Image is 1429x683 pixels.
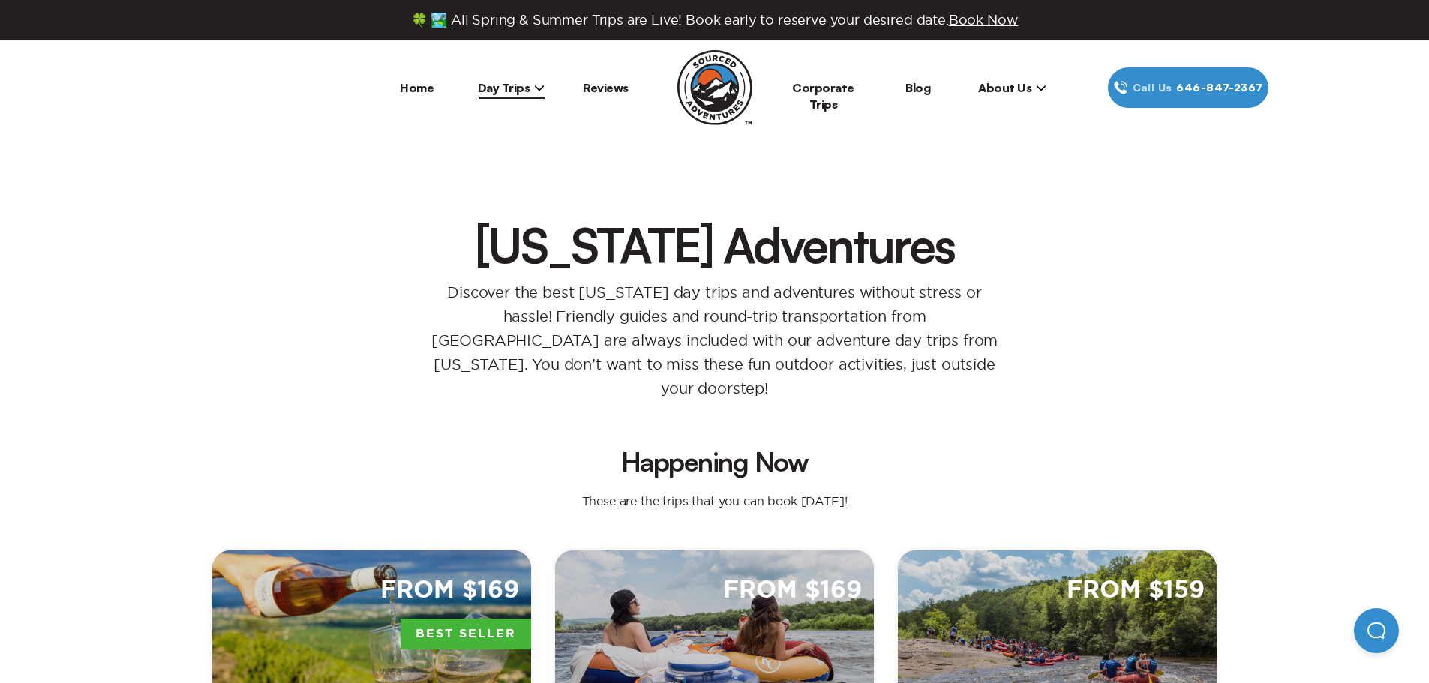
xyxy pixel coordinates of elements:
span: From $169 [380,574,519,607]
a: Home [400,80,434,95]
a: Call Us646‍-847‍-2367 [1108,67,1268,108]
span: 646‍-847‍-2367 [1176,79,1262,96]
span: 🍀 🏞️ All Spring & Summer Trips are Live! Book early to reserve your desired date. [411,12,1019,28]
span: Call Us [1128,79,1177,96]
a: Corporate Trips [792,80,854,112]
span: From $169 [723,574,862,607]
p: These are the trips that you can book [DATE]! [567,493,863,508]
a: Blog [905,80,930,95]
span: About Us [978,80,1046,95]
span: Best Seller [401,619,531,650]
h1: [US_STATE] Adventures [165,220,1264,268]
a: Reviews [583,80,629,95]
p: Discover the best [US_STATE] day trips and adventures without stress or hassle! Friendly guides a... [415,280,1015,400]
span: Day Trips [478,80,545,95]
h2: Happening Now [189,448,1240,475]
span: Book Now [949,13,1019,27]
span: From $159 [1067,574,1205,607]
img: Sourced Adventures company logo [677,50,752,125]
iframe: Help Scout Beacon - Open [1354,608,1399,653]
